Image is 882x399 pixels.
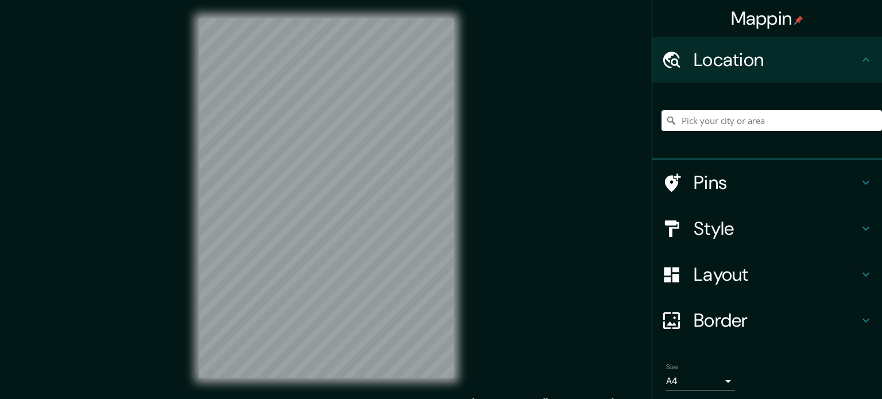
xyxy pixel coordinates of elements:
[694,217,859,240] h4: Style
[694,171,859,194] h4: Pins
[199,18,454,378] canvas: Map
[666,372,735,390] div: A4
[794,16,803,25] img: pin-icon.png
[694,263,859,286] h4: Layout
[652,206,882,251] div: Style
[652,37,882,83] div: Location
[652,251,882,297] div: Layout
[661,110,882,131] input: Pick your city or area
[666,362,678,372] label: Size
[731,7,804,30] h4: Mappin
[652,297,882,343] div: Border
[652,160,882,206] div: Pins
[694,48,859,71] h4: Location
[694,309,859,332] h4: Border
